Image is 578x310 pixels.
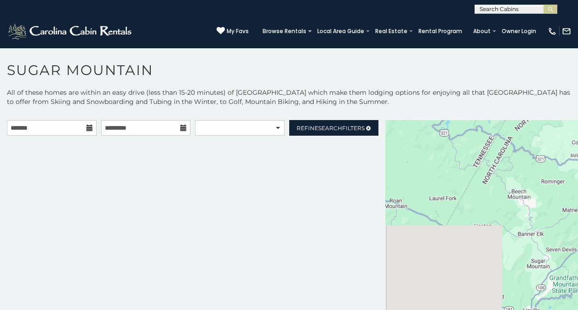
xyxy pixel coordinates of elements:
a: Browse Rentals [258,25,311,38]
a: Rental Program [414,25,467,38]
span: Refine Filters [297,125,365,132]
img: phone-regular-white.png [548,27,557,36]
span: Search [318,125,342,132]
img: mail-regular-white.png [562,27,571,36]
img: White-1-2.png [7,22,134,40]
a: Owner Login [497,25,541,38]
a: Local Area Guide [313,25,369,38]
a: RefineSearchFilters [289,120,379,136]
a: My Favs [217,27,249,36]
a: About [469,25,495,38]
span: My Favs [227,27,249,35]
a: Real Estate [371,25,412,38]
